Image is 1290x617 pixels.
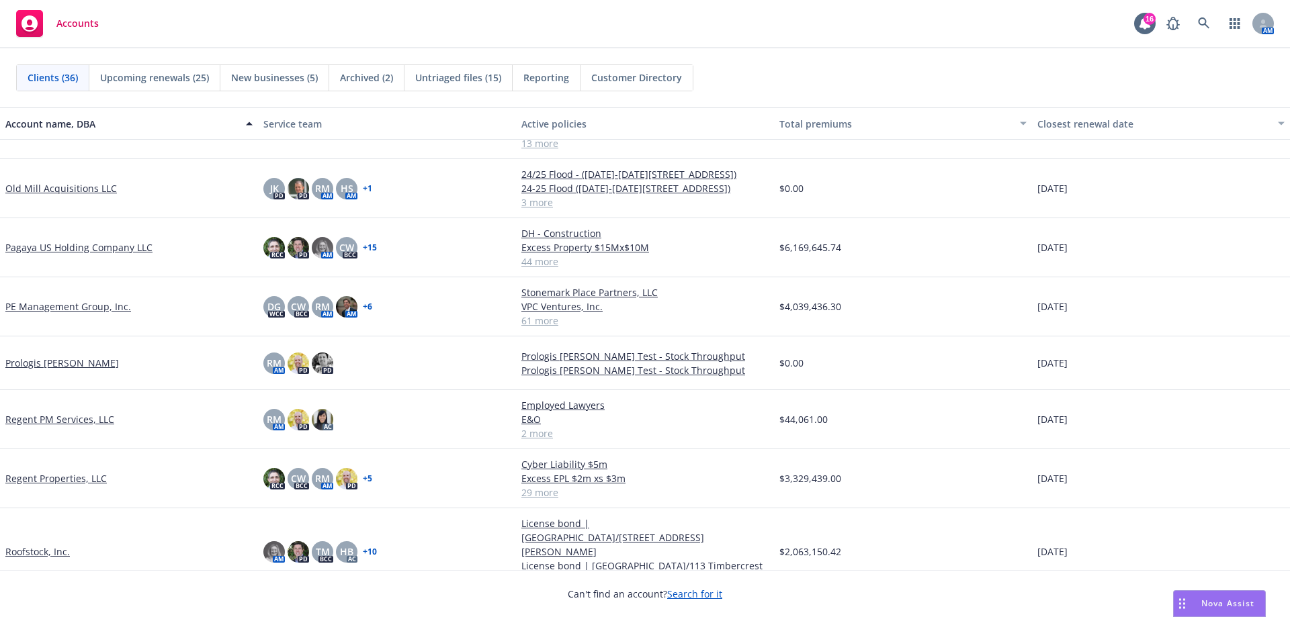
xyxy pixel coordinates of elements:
span: New businesses (5) [231,70,318,85]
a: 44 more [521,254,769,269]
a: Accounts [11,5,104,42]
button: Active policies [516,107,774,140]
span: HS [341,181,353,195]
span: RM [315,299,330,314]
a: Regent PM Services, LLC [5,412,114,426]
img: photo [288,409,309,430]
a: + 15 [363,244,377,252]
span: Untriaged files (15) [415,70,501,85]
a: 24-25 Flood ([DATE]-[DATE][STREET_ADDRESS]) [521,181,769,195]
span: $4,039,436.30 [779,299,841,314]
a: Prologis [PERSON_NAME] Test - Stock Throughput [521,349,769,363]
span: [DATE] [1037,544,1068,559]
a: Search [1191,10,1217,37]
div: 16 [1144,13,1156,25]
span: [DATE] [1037,356,1068,370]
span: HB [340,544,353,559]
button: Total premiums [774,107,1032,140]
a: 2 more [521,426,769,440]
a: Cyber Liability $5m [521,457,769,471]
img: photo [336,468,357,489]
span: $0.00 [779,356,804,370]
div: Drag to move [1174,591,1191,616]
img: photo [288,237,309,258]
a: Excess Property $15Mx$10M [521,240,769,254]
span: RM [267,412,282,426]
a: Excess EPL $2m xs $3m [521,471,769,485]
span: RM [315,471,330,485]
a: Employed Lawyers [521,398,769,412]
a: License bond | [GEOGRAPHIC_DATA]/[STREET_ADDRESS][PERSON_NAME] [521,516,769,559]
a: Search for it [667,587,722,600]
span: RM [315,181,330,195]
a: 24/25 Flood - ([DATE]-[DATE][STREET_ADDRESS]) [521,167,769,181]
img: photo [263,468,285,489]
span: [DATE] [1037,299,1068,314]
a: Regent Properties, LLC [5,471,107,485]
span: [DATE] [1037,412,1068,426]
a: E&O [521,412,769,426]
span: Nova Assist [1201,598,1254,609]
a: VPC Ventures, Inc. [521,299,769,314]
button: Nova Assist [1173,590,1266,617]
a: DH - Construction [521,226,769,240]
img: photo [288,352,309,374]
a: Roofstock, Inc. [5,544,70,559]
div: Service team [263,117,511,131]
a: + 1 [363,185,372,193]
span: Upcoming renewals (25) [100,70,209,85]
a: Pagaya US Holding Company LLC [5,240,153,254]
a: 13 more [521,136,769,150]
a: Switch app [1221,10,1248,37]
a: Prologis [PERSON_NAME] Test - Stock Throughput [521,363,769,377]
span: [DATE] [1037,181,1068,195]
a: PE Management Group, Inc. [5,299,131,314]
button: Service team [258,107,516,140]
a: Report a Bug [1160,10,1187,37]
img: photo [312,409,333,430]
span: JK [270,181,279,195]
a: Old Mill Acquisitions LLC [5,181,117,195]
div: Active policies [521,117,769,131]
span: [DATE] [1037,471,1068,485]
a: License bond | [GEOGRAPHIC_DATA]/113 Timbercrest [521,559,769,573]
a: + 10 [363,548,377,556]
span: CW [291,299,306,314]
a: 3 more [521,195,769,209]
a: + 6 [363,303,372,311]
span: CW [339,240,354,254]
img: photo [312,237,333,258]
a: 61 more [521,314,769,328]
a: Prologis [PERSON_NAME] [5,356,119,370]
a: Stonemark Place Partners, LLC [521,285,769,299]
div: Closest renewal date [1037,117,1270,131]
span: $0.00 [779,181,804,195]
img: photo [263,541,285,563]
button: Closest renewal date [1032,107,1290,140]
img: photo [336,296,357,318]
a: + 5 [363,475,372,483]
img: photo [263,237,285,258]
img: photo [288,541,309,563]
span: Archived (2) [340,70,393,85]
span: DG [267,299,281,314]
span: Can't find an account? [568,587,722,601]
span: RM [267,356,282,370]
span: $44,061.00 [779,412,828,426]
span: $2,063,150.42 [779,544,841,559]
span: TM [316,544,330,559]
span: Accounts [56,18,99,29]
span: Reporting [523,70,569,85]
span: [DATE] [1037,240,1068,254]
span: $3,329,439.00 [779,471,841,485]
img: photo [288,178,309,199]
span: $6,169,645.74 [779,240,841,254]
div: Total premiums [779,117,1012,131]
a: 29 more [521,485,769,500]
